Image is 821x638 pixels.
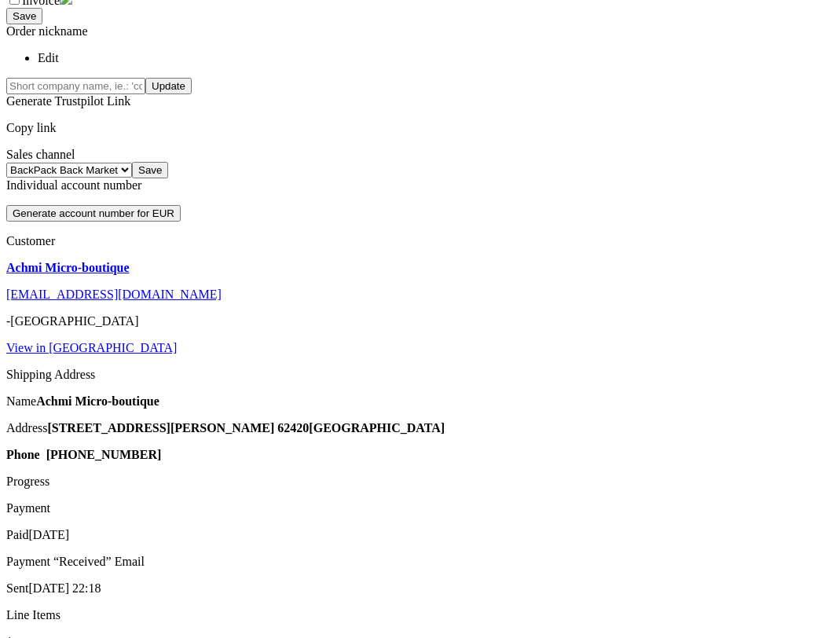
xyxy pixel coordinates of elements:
[6,8,42,24] button: Save
[6,528,815,542] p: Paid
[145,78,192,94] button: Update
[6,341,177,354] a: View in [GEOGRAPHIC_DATA]
[132,162,168,178] input: Save
[6,234,815,248] div: Customer
[6,24,815,65] div: Order nickname
[28,581,101,595] span: [DATE] 22:18
[28,528,69,541] span: [DATE]
[10,314,138,328] span: [GEOGRAPHIC_DATA]
[6,94,815,108] div: Generate Trustpilot Link
[6,121,57,134] a: Copy link
[170,421,309,434] strong: [PERSON_NAME] 62420
[6,448,161,461] strong: Phone [PHONE_NUMBER]
[6,78,145,94] input: Short company name, ie.: 'coca-cola-inc'
[36,394,159,408] strong: Achmi Micro-boutique
[6,421,47,434] span: Address
[6,314,10,328] span: -
[6,394,36,408] span: Name
[47,421,170,434] strong: [STREET_ADDRESS]
[309,421,445,434] strong: [GEOGRAPHIC_DATA]
[6,501,815,515] p: Payment
[6,368,815,382] div: Shipping Address
[6,581,815,596] p: Sent
[6,475,815,489] div: Progress
[6,288,222,301] a: [EMAIL_ADDRESS][DOMAIN_NAME]
[38,51,59,64] a: Edit
[6,148,815,162] div: Sales channel
[6,178,815,192] div: Individual account number
[6,608,815,622] p: Line Items
[6,555,815,569] p: Payment “Received” Email
[6,205,181,222] button: Generate account number for EUR
[6,261,130,274] a: Achmi Micro-boutique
